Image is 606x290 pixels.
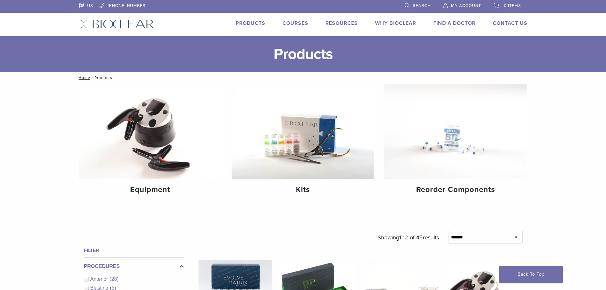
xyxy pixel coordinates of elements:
[84,247,184,254] h4: Filter
[236,20,265,26] a: Products
[74,72,532,83] nav: Products
[375,20,416,26] a: Why Bioclear
[504,3,521,8] span: 0 items
[90,276,110,282] span: Anterior
[325,20,358,26] a: Resources
[384,84,527,179] img: Reorder Components
[79,84,222,179] img: Equipment
[451,3,481,8] span: My Account
[237,184,369,195] h4: Kits
[384,84,527,200] a: Reorder Components
[399,234,423,241] span: 1-12 of 45
[232,84,374,200] a: Kits
[493,20,527,26] a: Contact Us
[378,231,439,244] p: Showing results
[84,263,184,270] label: Procedures
[413,3,431,8] span: Search
[282,20,308,26] a: Courses
[77,75,90,80] a: Home
[232,84,374,179] img: Kits
[499,266,563,283] a: Back To Top
[433,20,476,26] a: Find A Doctor
[389,184,522,195] h4: Reorder Components
[84,184,217,195] h4: Equipment
[90,76,94,79] span: /
[110,276,119,282] span: (28)
[79,84,222,200] a: Equipment
[79,19,154,29] img: Bioclear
